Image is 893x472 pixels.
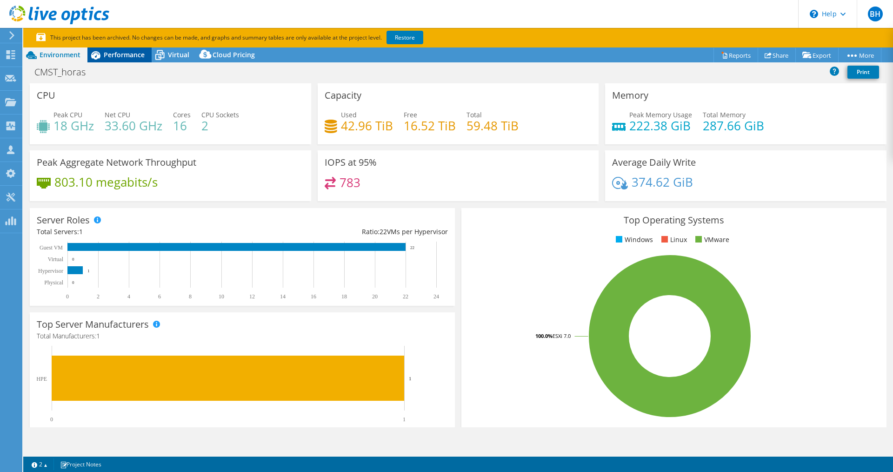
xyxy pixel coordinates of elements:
text: 14 [280,293,286,300]
p: This project has been archived. No changes can be made, and graphs and summary tables are only av... [36,33,492,43]
span: Performance [104,50,145,59]
span: Peak CPU [53,110,82,119]
span: Peak Memory Usage [629,110,692,119]
h4: 783 [340,177,360,188]
span: Cores [173,110,191,119]
text: 10 [219,293,224,300]
span: Used [341,110,357,119]
text: 1 [403,416,406,423]
svg: \n [810,10,818,18]
h4: Total Manufacturers: [37,331,448,341]
a: Restore [387,31,423,44]
text: Hypervisor [38,268,63,274]
a: Export [795,48,839,62]
span: 1 [79,227,83,236]
span: Virtual [168,50,189,59]
text: 24 [433,293,439,300]
text: 22 [403,293,408,300]
text: 0 [72,257,74,262]
text: 1 [409,376,412,381]
a: Share [758,48,796,62]
h4: 2 [201,121,239,131]
a: 2 [25,459,54,470]
text: 8 [189,293,192,300]
li: Windows [613,235,653,245]
h4: 287.66 GiB [703,121,764,131]
a: More [838,48,881,62]
span: Net CPU [105,110,130,119]
text: HPE [36,376,47,382]
h4: 42.96 TiB [341,121,393,131]
h4: 16 [173,121,191,131]
tspan: 100.0% [535,332,553,339]
h3: Server Roles [37,215,90,225]
h3: Memory [612,90,648,101]
text: 16 [311,293,316,300]
span: Environment [40,50,80,59]
span: CPU Sockets [201,110,239,119]
span: 1 [96,331,100,340]
text: 0 [50,416,53,423]
text: 4 [127,293,130,300]
h4: 59.48 TiB [466,121,519,131]
text: 12 [249,293,255,300]
h3: Average Daily Write [612,157,696,168]
a: Project Notes [53,459,108,470]
text: Guest VM [40,244,63,251]
text: 0 [72,280,74,285]
text: 1 [87,269,90,273]
text: 6 [158,293,161,300]
span: Total Memory [703,110,746,119]
a: Reports [713,48,758,62]
h4: 16.52 TiB [404,121,456,131]
h4: 803.10 megabits/s [54,177,158,187]
text: 0 [66,293,69,300]
h3: CPU [37,90,55,101]
text: 18 [341,293,347,300]
h3: Peak Aggregate Network Throughput [37,157,196,168]
text: Physical [44,279,63,286]
a: Print [847,66,879,79]
span: Cloud Pricing [213,50,255,59]
h3: Capacity [325,90,361,101]
h4: 18 GHz [53,121,94,131]
div: Total Servers: [37,227,242,237]
h3: IOPS at 95% [325,157,377,168]
text: 2 [97,293,100,300]
text: Virtual [48,256,64,263]
h3: Top Operating Systems [468,215,880,225]
li: Linux [659,235,687,245]
h4: 33.60 GHz [105,121,162,131]
span: Total [466,110,482,119]
text: 22 [410,245,414,250]
h4: 374.62 GiB [632,177,693,187]
h3: Top Server Manufacturers [37,319,149,330]
div: Ratio: VMs per Hypervisor [242,227,448,237]
li: VMware [693,235,729,245]
span: 22 [380,227,387,236]
span: BH [868,7,883,21]
span: Free [404,110,417,119]
tspan: ESXi 7.0 [553,332,571,339]
h4: 222.38 GiB [629,121,692,131]
h1: CMST_horas [30,67,100,77]
text: 20 [372,293,378,300]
